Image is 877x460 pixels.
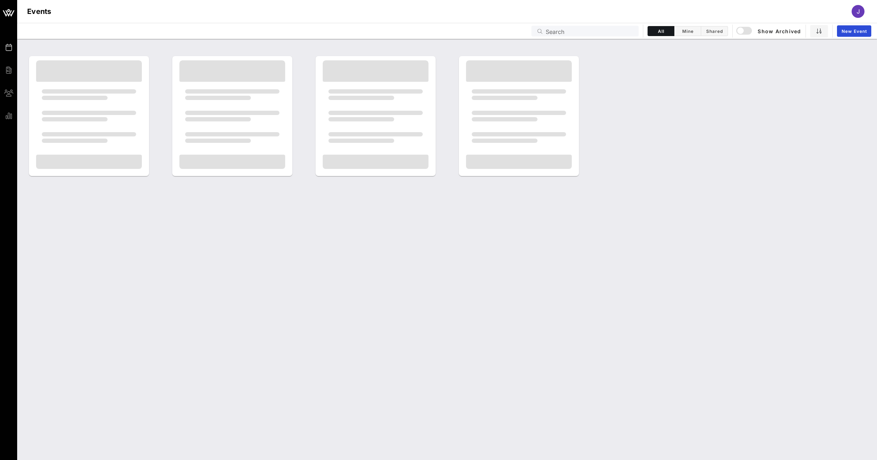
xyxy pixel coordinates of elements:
span: Show Archived [737,27,801,35]
h1: Events [27,6,51,17]
button: Mine [674,26,701,36]
span: J [857,8,860,15]
button: Shared [701,26,728,36]
div: J [852,5,864,18]
span: Mine [679,29,697,34]
a: New Event [837,25,871,37]
span: All [652,29,670,34]
button: Show Archived [737,25,801,37]
button: All [648,26,674,36]
span: Shared [705,29,723,34]
span: New Event [841,29,867,34]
